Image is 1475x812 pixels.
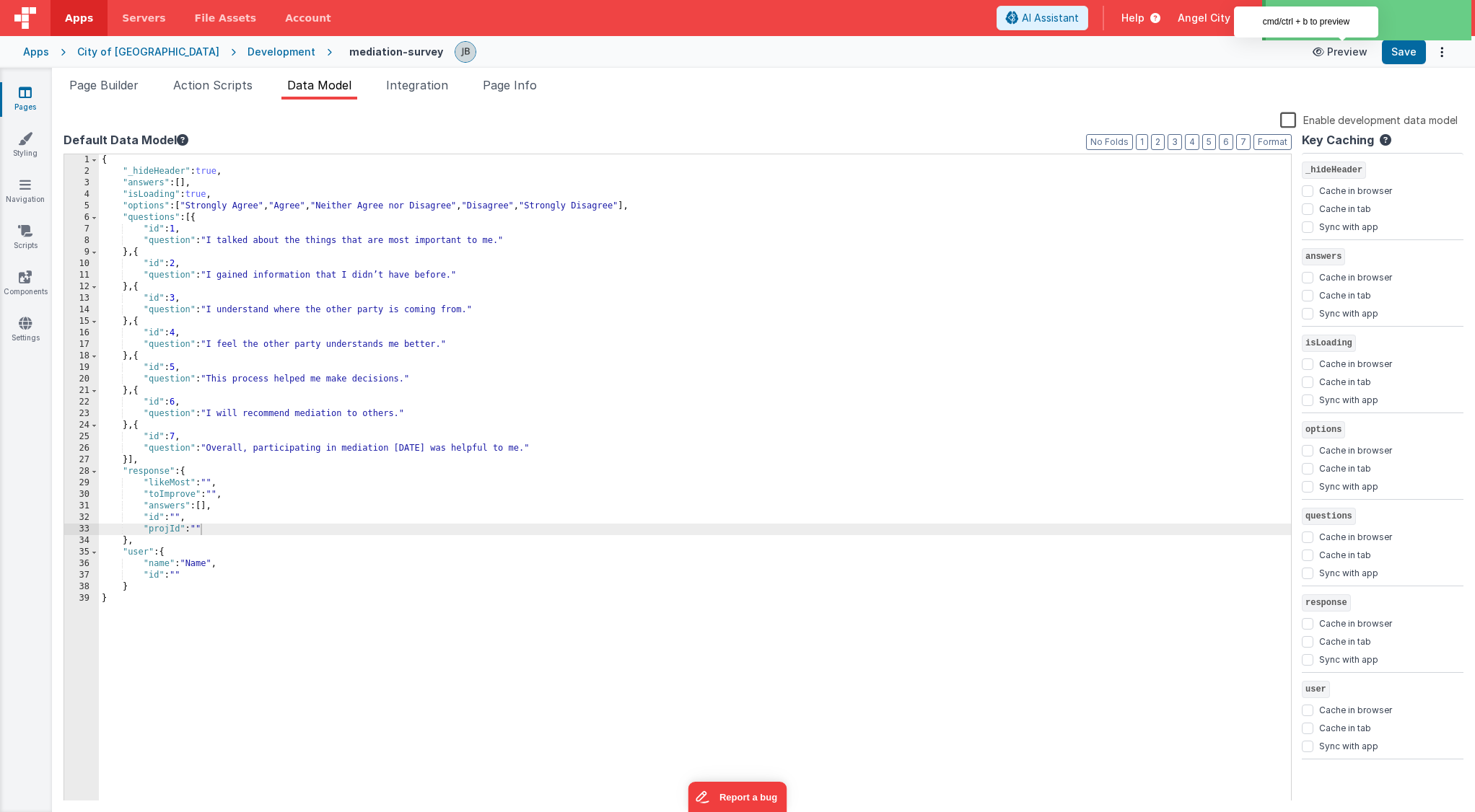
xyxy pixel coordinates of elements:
span: Servers [122,11,165,25]
span: File Assets [195,11,257,25]
span: user [1302,681,1330,698]
div: 23 [64,408,99,420]
button: Default Data Model [64,131,188,149]
div: 39 [64,593,99,604]
div: 34 [64,535,99,547]
div: 27 [64,454,99,466]
div: 12 [64,281,99,293]
span: _hideHeader [1302,162,1366,179]
label: Sync with app [1319,219,1378,233]
span: Page Info [483,78,537,92]
span: questions [1302,508,1356,525]
div: 7 [64,224,99,235]
div: 38 [64,581,99,593]
label: Sync with app [1319,392,1378,406]
button: 5 [1202,134,1216,150]
div: 33 [64,524,99,535]
label: Cache in tab [1319,374,1371,388]
div: 37 [64,570,99,581]
label: Cache in tab [1319,287,1371,301]
label: Cache in browser [1319,529,1392,543]
span: options [1302,421,1345,438]
span: Data Model [287,78,351,92]
iframe: Marker.io feedback button [688,782,787,812]
div: 22 [64,397,99,408]
label: Cache in tab [1319,633,1371,648]
button: 3 [1168,134,1182,150]
button: Options [1432,42,1452,62]
button: 4 [1185,134,1199,150]
div: 25 [64,431,99,443]
div: 24 [64,420,99,431]
div: 4 [64,189,99,200]
label: Cache in tab [1319,720,1371,734]
div: 9 [64,247,99,258]
div: City of [GEOGRAPHIC_DATA] [77,45,219,59]
div: 11 [64,270,99,281]
span: answers [1302,248,1345,265]
div: 29 [64,477,99,489]
label: Cache in browser [1319,269,1392,283]
label: Enable development data model [1280,111,1458,128]
label: Cache in tab [1319,460,1371,475]
label: Sync with app [1319,738,1378,752]
div: 6 [64,212,99,224]
img: 9990944320bbc1bcb8cfbc08cd9c0949 [455,42,476,62]
div: 20 [64,374,99,385]
button: Preview [1304,40,1376,63]
label: Sync with app [1319,478,1378,493]
button: Angel City Data — [EMAIL_ADDRESS][DOMAIN_NAME] [1178,11,1463,25]
div: 8 [64,235,99,247]
button: Format [1253,134,1292,150]
button: 6 [1219,134,1233,150]
label: Cache in browser [1319,182,1392,197]
div: 31 [64,500,99,512]
label: Sync with app [1319,565,1378,579]
div: 5 [64,200,99,212]
div: 17 [64,339,99,350]
span: Page Builder [69,78,139,92]
span: Integration [386,78,448,92]
div: 35 [64,547,99,558]
label: Cache in tab [1319,200,1371,215]
div: 15 [64,316,99,327]
label: Cache in browser [1319,615,1392,630]
button: Save [1382,40,1426,64]
button: AI Assistant [997,6,1088,30]
div: Apps [23,45,49,59]
button: 7 [1236,134,1251,150]
div: cmd/ctrl + b to preview [1234,6,1378,37]
span: AI Assistant [1022,11,1079,25]
div: 13 [64,293,99,304]
label: Cache in tab [1319,547,1371,561]
label: Cache in browser [1319,356,1392,370]
button: No Folds [1086,134,1133,150]
div: 21 [64,385,99,397]
span: Apps [65,11,93,25]
label: Cache in browser [1319,442,1392,456]
div: 19 [64,362,99,374]
div: 28 [64,466,99,477]
div: 2 [64,166,99,177]
button: 2 [1151,134,1165,150]
div: 32 [64,512,99,524]
h4: mediation-survey [349,46,443,57]
div: 16 [64,327,99,339]
span: Action Scripts [173,78,253,92]
div: 36 [64,558,99,570]
span: response [1302,594,1351,612]
span: Angel City Data — [1178,11,1271,25]
label: Sync with app [1319,651,1378,666]
div: 1 [64,154,99,166]
div: 18 [64,350,99,362]
div: 3 [64,177,99,189]
label: Sync with app [1319,305,1378,319]
div: Development [248,45,315,59]
h4: Key Caching [1302,134,1374,147]
label: Cache in browser [1319,702,1392,716]
div: 26 [64,443,99,454]
button: 1 [1136,134,1148,150]
div: 10 [64,258,99,270]
span: isLoading [1302,335,1356,352]
div: 14 [64,304,99,316]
